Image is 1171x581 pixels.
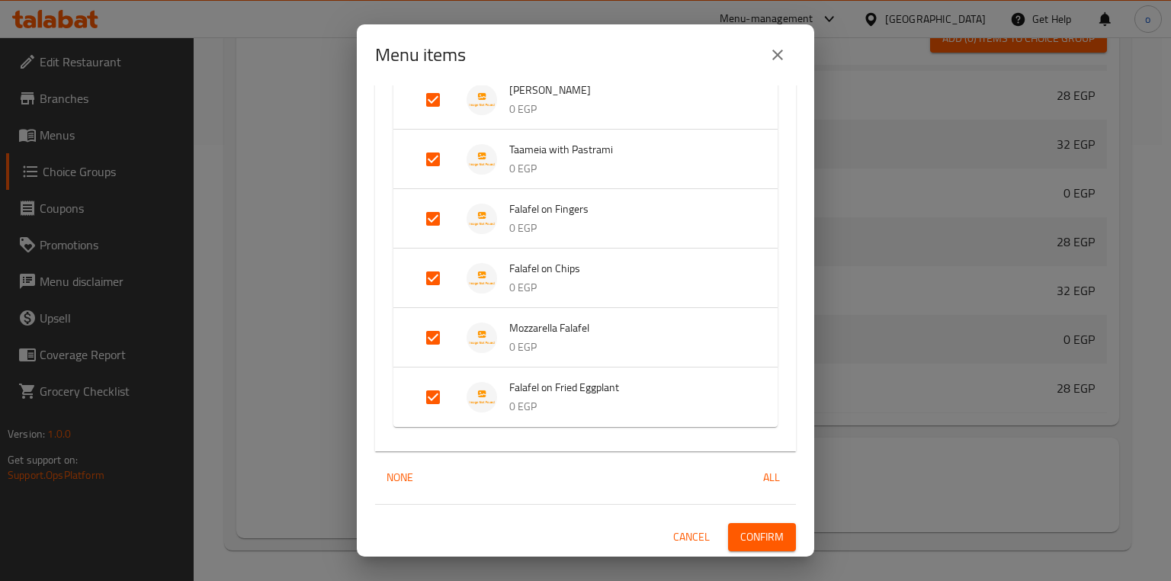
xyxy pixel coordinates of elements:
div: Expand [393,249,778,308]
span: Taameia with Pastrami [509,140,747,159]
span: Confirm [740,528,784,547]
button: None [375,464,424,492]
span: Cancel [673,528,710,547]
span: Falafel on Fingers [509,200,747,219]
div: Expand [393,368,778,427]
p: 0 EGP [509,219,747,238]
span: Falafel on Chips [509,259,747,278]
button: close [759,37,796,73]
span: Falafel on Fried Eggplant [509,378,747,397]
img: Kiri Taameia [467,85,497,115]
div: Expand [393,308,778,368]
p: 0 EGP [509,159,747,178]
img: Falafel on Fingers [467,204,497,234]
p: 0 EGP [509,338,747,357]
span: None [381,468,418,487]
img: Falafel on Chips [467,263,497,294]
button: Confirm [728,523,796,551]
p: 0 EGP [509,397,747,416]
button: All [747,464,796,492]
span: All [753,468,790,487]
img: Mozzarella Falafel [467,323,497,353]
img: Taameia with Pastrami [467,144,497,175]
img: Falafel on Fried Eggplant [467,382,497,412]
div: Expand [393,189,778,249]
span: [PERSON_NAME] [509,81,747,100]
p: 0 EGP [509,100,747,119]
div: Expand [393,130,778,189]
p: 0 EGP [509,278,747,297]
button: Cancel [667,523,716,551]
h2: Menu items [375,43,466,67]
span: Mozzarella Falafel [509,319,747,338]
div: Expand [393,70,778,130]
